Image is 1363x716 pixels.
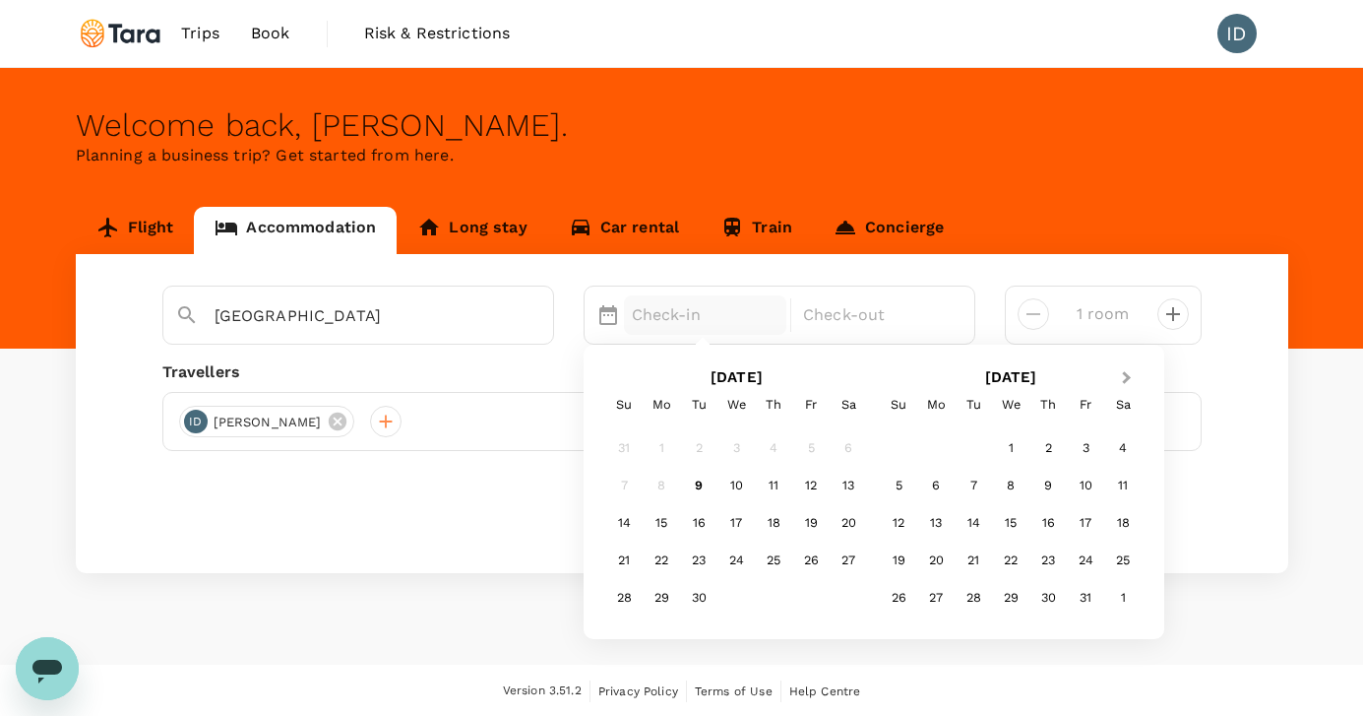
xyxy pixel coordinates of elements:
div: ID[PERSON_NAME] [179,406,355,437]
p: Check-in [632,303,779,327]
span: Book [251,22,290,45]
div: Choose Monday, October 13th, 2025 [917,505,955,543]
div: Choose Monday, September 22nd, 2025 [643,543,680,580]
div: Wednesday [992,386,1029,423]
div: Not available Sunday, September 7th, 2025 [605,468,643,505]
span: Risk & Restrictions [364,22,511,45]
div: Choose Tuesday, September 23rd, 2025 [680,543,717,580]
div: Saturday [830,386,867,423]
div: Not available Monday, September 1st, 2025 [643,430,680,468]
div: Choose Wednesday, October 8th, 2025 [992,468,1029,505]
div: Welcome back , [PERSON_NAME] . [76,107,1288,144]
span: Terms of Use [695,684,773,698]
div: Choose Saturday, October 4th, 2025 [1104,430,1142,468]
div: Not available Sunday, August 31st, 2025 [605,430,643,468]
div: Monday [643,386,680,423]
div: Choose Sunday, September 14th, 2025 [605,505,643,543]
div: ID [184,410,208,433]
div: Choose Friday, October 24th, 2025 [1067,543,1104,580]
div: Choose Saturday, October 11th, 2025 [1104,468,1142,505]
div: Not available Monday, September 8th, 2025 [643,468,680,505]
p: Planning a business trip? Get started from here. [76,144,1288,167]
div: Monday [917,386,955,423]
button: decrease [1157,298,1189,330]
div: Choose Monday, September 29th, 2025 [643,580,680,618]
div: Choose Thursday, September 18th, 2025 [755,505,792,543]
div: Choose Wednesday, October 15th, 2025 [992,505,1029,543]
a: Help Centre [789,681,861,702]
div: Not available Wednesday, September 3rd, 2025 [717,430,755,468]
div: Choose Wednesday, September 17th, 2025 [717,505,755,543]
div: Thursday [1029,386,1067,423]
img: Tara Climate Ltd [76,12,166,55]
a: Concierge [813,207,964,254]
div: Choose Wednesday, October 22nd, 2025 [992,543,1029,580]
a: Terms of Use [695,681,773,702]
div: Choose Saturday, September 27th, 2025 [830,543,867,580]
div: Choose Tuesday, October 28th, 2025 [955,580,992,618]
div: Choose Thursday, September 25th, 2025 [755,543,792,580]
div: Choose Friday, October 3rd, 2025 [1067,430,1104,468]
div: Choose Wednesday, September 10th, 2025 [717,468,755,505]
span: Help Centre [789,684,861,698]
div: Choose Tuesday, September 16th, 2025 [680,505,717,543]
div: Choose Tuesday, October 14th, 2025 [955,505,992,543]
div: Choose Thursday, October 16th, 2025 [1029,505,1067,543]
div: Choose Wednesday, October 1st, 2025 [992,430,1029,468]
h2: [DATE] [873,368,1147,386]
div: Choose Thursday, October 23rd, 2025 [1029,543,1067,580]
div: ID [1217,14,1257,53]
div: Choose Monday, October 6th, 2025 [917,468,955,505]
div: Choose Sunday, September 28th, 2025 [605,580,643,618]
div: Choose Sunday, September 21st, 2025 [605,543,643,580]
div: Choose Wednesday, September 24th, 2025 [717,543,755,580]
div: Choose Thursday, October 9th, 2025 [1029,468,1067,505]
div: Choose Monday, October 20th, 2025 [917,543,955,580]
div: Sunday [605,386,643,423]
h2: [DATE] [599,368,874,386]
div: Choose Thursday, September 11th, 2025 [755,468,792,505]
div: Choose Saturday, October 25th, 2025 [1104,543,1142,580]
div: Choose Sunday, October 5th, 2025 [880,468,917,505]
div: Not available Tuesday, September 2nd, 2025 [680,430,717,468]
div: Tuesday [955,386,992,423]
input: Add rooms [1065,298,1142,330]
div: Choose Monday, September 15th, 2025 [643,505,680,543]
span: [PERSON_NAME] [202,413,334,432]
div: Choose Saturday, November 1st, 2025 [1104,580,1142,618]
iframe: Button to launch messaging window [16,637,79,700]
div: Not available Saturday, September 6th, 2025 [830,430,867,468]
div: Not available Thursday, September 4th, 2025 [755,430,792,468]
div: Saturday [1104,386,1142,423]
div: Choose Friday, October 17th, 2025 [1067,505,1104,543]
div: Choose Wednesday, October 29th, 2025 [992,580,1029,618]
div: Not available Friday, September 5th, 2025 [792,430,830,468]
a: Privacy Policy [598,681,678,702]
div: Choose Sunday, October 19th, 2025 [880,543,917,580]
div: Friday [792,386,830,423]
div: Choose Saturday, October 18th, 2025 [1104,505,1142,543]
div: Choose Tuesday, September 30th, 2025 [680,580,717,618]
div: Friday [1067,386,1104,423]
div: Choose Saturday, September 13th, 2025 [830,468,867,505]
a: Long stay [397,207,547,254]
div: Choose Thursday, October 2nd, 2025 [1029,430,1067,468]
div: Choose Friday, September 26th, 2025 [792,543,830,580]
span: Privacy Policy [598,684,678,698]
div: Tuesday [680,386,717,423]
div: Choose Tuesday, October 7th, 2025 [955,468,992,505]
button: Next Month [1112,363,1144,395]
span: Version 3.51.2 [503,682,582,701]
div: Choose Saturday, September 20th, 2025 [830,505,867,543]
div: Choose Monday, October 27th, 2025 [917,580,955,618]
div: Choose Sunday, October 26th, 2025 [880,580,917,618]
div: Wednesday [717,386,755,423]
div: Choose Friday, September 12th, 2025 [792,468,830,505]
div: Sunday [880,386,917,423]
a: Accommodation [194,207,397,254]
div: Choose Friday, October 10th, 2025 [1067,468,1104,505]
div: Choose Tuesday, October 21st, 2025 [955,543,992,580]
div: Choose Friday, October 31st, 2025 [1067,580,1104,618]
a: Flight [76,207,195,254]
div: Choose Sunday, October 12th, 2025 [880,505,917,543]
